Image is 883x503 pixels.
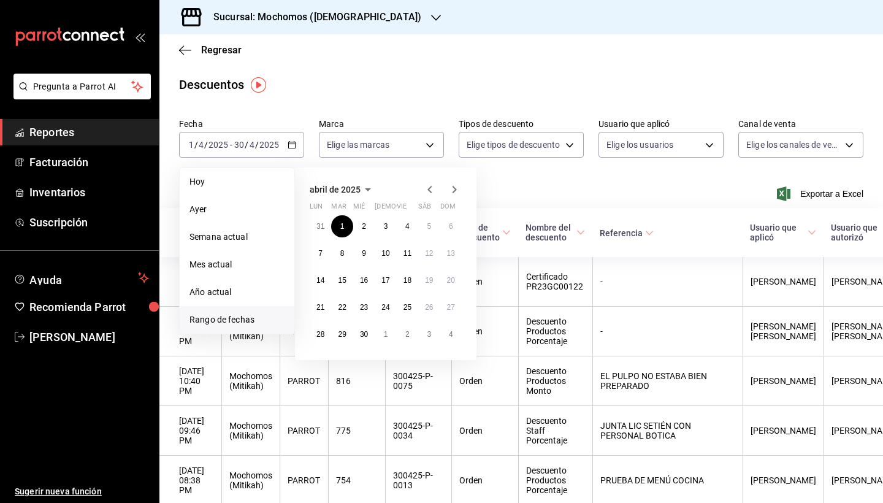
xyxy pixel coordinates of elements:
abbr: viernes [397,202,407,215]
button: 22 de abril de 2025 [331,296,353,318]
button: 26 de abril de 2025 [418,296,440,318]
button: Exportar a Excel [779,186,863,201]
th: Descuento Productos Porcentaje [518,307,592,356]
span: Facturación [29,154,149,171]
abbr: sábado [418,202,431,215]
input: ---- [208,140,229,150]
abbr: 7 de abril de 2025 [318,249,323,258]
abbr: 12 de abril de 2025 [425,249,433,258]
button: 15 de abril de 2025 [331,269,353,291]
input: -- [188,140,194,150]
div: Descuentos [179,75,244,94]
th: Orden [451,406,518,456]
th: [PERSON_NAME] [743,356,824,406]
button: 1 de mayo de 2025 [375,323,396,345]
th: 775 [328,406,385,456]
th: [DATE] 10:58 PM [159,257,221,307]
button: 27 de abril de 2025 [440,296,462,318]
abbr: 31 de marzo de 2025 [316,222,324,231]
button: 2 de abril de 2025 [353,215,375,237]
button: 28 de abril de 2025 [310,323,331,345]
button: 5 de abril de 2025 [418,215,440,237]
th: [DATE] 10:55 PM [159,307,221,356]
input: -- [249,140,255,150]
abbr: 26 de abril de 2025 [425,303,433,312]
button: 8 de abril de 2025 [331,242,353,264]
th: Orden [451,356,518,406]
th: 300425-P-0075 [385,356,451,406]
abbr: 10 de abril de 2025 [381,249,389,258]
label: Usuario que aplicó [598,120,724,128]
th: Mochomos (Mitikah) [221,406,280,456]
button: 14 de abril de 2025 [310,269,331,291]
button: abril de 2025 [310,182,375,197]
th: Descuento Productos Monto [518,356,592,406]
span: Rango de fechas [189,313,285,326]
abbr: 20 de abril de 2025 [447,276,455,285]
button: 31 de marzo de 2025 [310,215,331,237]
button: 30 de abril de 2025 [353,323,375,345]
th: [PERSON_NAME] [PERSON_NAME] [743,307,824,356]
button: 20 de abril de 2025 [440,269,462,291]
span: Nombre del descuento [526,223,585,242]
abbr: 5 de abril de 2025 [427,222,431,231]
button: 19 de abril de 2025 [418,269,440,291]
span: Reportes [29,124,149,140]
button: open_drawer_menu [135,32,145,42]
abbr: 15 de abril de 2025 [338,276,346,285]
button: 1 de abril de 2025 [331,215,353,237]
abbr: jueves [375,202,447,215]
button: 2 de mayo de 2025 [397,323,418,345]
button: 21 de abril de 2025 [310,296,331,318]
abbr: 2 de abril de 2025 [362,222,366,231]
abbr: 19 de abril de 2025 [425,276,433,285]
button: 23 de abril de 2025 [353,296,375,318]
abbr: 18 de abril de 2025 [403,276,411,285]
abbr: 6 de abril de 2025 [449,222,453,231]
span: / [204,140,208,150]
input: ---- [259,140,280,150]
th: [DATE] 09:46 PM [159,406,221,456]
abbr: 30 de abril de 2025 [360,330,368,339]
th: 816 [328,356,385,406]
button: 13 de abril de 2025 [440,242,462,264]
span: / [255,140,259,150]
label: Marca [319,120,444,128]
label: Fecha [179,120,304,128]
th: [DATE] 10:40 PM [159,356,221,406]
button: 11 de abril de 2025 [397,242,418,264]
span: Sugerir nueva función [15,485,149,498]
th: EL PULPO NO ESTABA BIEN PREPARADO [592,356,743,406]
th: 300425-P-0034 [385,406,451,456]
span: Ayuda [29,271,133,285]
abbr: 9 de abril de 2025 [362,249,366,258]
abbr: lunes [310,202,323,215]
th: PARROT [280,356,328,406]
th: - [592,307,743,356]
a: Pregunta a Parrot AI [9,89,151,102]
th: PARROT [280,406,328,456]
button: 3 de abril de 2025 [375,215,396,237]
span: Elige las marcas [327,139,389,151]
button: 7 de abril de 2025 [310,242,331,264]
span: Inventarios [29,184,149,201]
label: Tipos de descuento [459,120,584,128]
span: [PERSON_NAME] [29,329,149,345]
abbr: 17 de abril de 2025 [381,276,389,285]
label: Canal de venta [738,120,863,128]
span: / [194,140,198,150]
button: 17 de abril de 2025 [375,269,396,291]
span: Suscripción [29,214,149,231]
abbr: 16 de abril de 2025 [360,276,368,285]
button: 3 de mayo de 2025 [418,323,440,345]
th: - [592,257,743,307]
abbr: domingo [440,202,456,215]
span: Elige los usuarios [606,139,673,151]
abbr: 14 de abril de 2025 [316,276,324,285]
th: Mochomos (Mitikah) [221,356,280,406]
th: Descuento Staff Porcentaje [518,406,592,456]
th: Certificado PR23GC00122 [518,257,592,307]
span: Hoy [189,175,285,188]
input: -- [234,140,245,150]
abbr: 1 de mayo de 2025 [384,330,388,339]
